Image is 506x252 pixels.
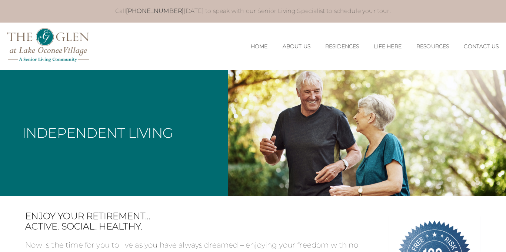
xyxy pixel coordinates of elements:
a: About Us [283,43,310,50]
a: Life Here [374,43,401,50]
a: Contact Us [464,43,499,50]
span: Active. Social. Healthy. [25,221,377,232]
span: Enjoy your retirement… [25,211,377,222]
h1: Independent Living [22,126,173,140]
img: The Glen Lake Oconee Home [7,28,89,63]
p: Call [DATE] to speak with our Senior Living Specialist to schedule your tour. [33,7,473,15]
a: Home [251,43,268,50]
a: [PHONE_NUMBER] [126,7,184,14]
a: Residences [325,43,359,50]
a: Resources [416,43,449,50]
